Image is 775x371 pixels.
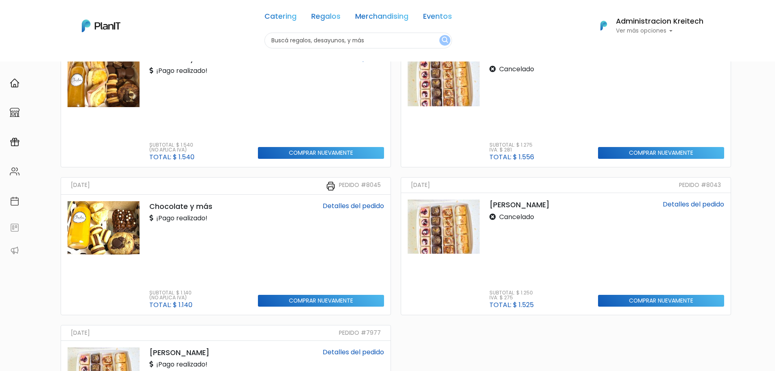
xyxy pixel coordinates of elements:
[339,181,381,191] small: Pedido #8045
[489,302,534,308] p: Total: $ 1.525
[258,295,384,307] input: Comprar nuevamente
[149,302,192,308] p: Total: $ 1.140
[42,8,117,24] div: ¿Necesitás ayuda?
[68,201,140,255] img: thumb_WhatsApp_Image_2021-11-08_at_05.10.53__2_.jpeg
[71,329,90,337] small: [DATE]
[442,37,448,44] img: search_button-432b6d5273f82d61273b3651a40e1bd1b912527efae98b1b7a1b2c0702e16a8d.svg
[149,147,194,152] p: (No aplica IVA)
[264,33,452,48] input: Buscá regalos, desayunos, y más
[489,154,534,160] p: Total: $ 1.556
[10,223,20,233] img: feedback-78b5a0c8f98aac82b08bfc38622c3050aee476f2c9584af64705fc4e61158814.svg
[10,246,20,255] img: partners-52edf745621dab592f3b2c58e3bca9d71375a7ef29c3b500c9f145b62cc070d4.svg
[82,20,120,32] img: PlanIt Logo
[408,200,480,254] img: thumb_WhatsApp_Image_2023-11-27_at_16.04.15.jpeg
[489,143,534,147] p: Subtotal: $ 1.275
[149,143,194,147] p: Subtotal: $ 1.540
[598,147,724,159] input: Comprar nuevamente
[411,181,430,189] small: [DATE]
[10,78,20,88] img: home-e721727adea9d79c4d83392d1f703f7f8bce08238fde08b1acbfd93340b81755.svg
[598,295,724,307] input: Comprar nuevamente
[489,295,534,300] p: IVA: $ 275
[489,200,588,210] p: [PERSON_NAME]
[10,167,20,176] img: people-662611757002400ad9ed0e3c099ab2801c6687ba6c219adb57efc949bc21e19d.svg
[264,13,297,23] a: Catering
[149,290,192,295] p: Subtotal: $ 1.140
[663,200,724,209] a: Detalles del pedido
[323,347,384,357] a: Detalles del pedido
[10,196,20,206] img: calendar-87d922413cdce8b2cf7b7f5f62616a5cf9e4887200fb71536465627b3292af00.svg
[149,66,207,76] p: ¡Pago realizado!
[10,137,20,147] img: campaigns-02234683943229c281be62815700db0a1741e53638e28bf9629b52c665b00959.svg
[663,52,724,61] a: Detalles del pedido
[616,18,703,25] h6: Administracion Kreitech
[590,15,703,36] button: PlanIt Logo Administracion Kreitech Ver más opciones
[489,212,534,222] p: Cancelado
[489,147,534,152] p: IVA: $ 281
[423,13,452,23] a: Eventos
[149,347,248,358] p: [PERSON_NAME]
[149,360,207,369] p: ¡Pago realizado!
[326,181,336,191] img: printer-31133f7acbd7ec30ea1ab4a3b6864c9b5ed483bd8d1a339becc4798053a55bbc.svg
[489,64,534,74] p: Cancelado
[489,290,534,295] p: Subtotal: $ 1.250
[149,295,192,300] p: (No aplica IVA)
[323,201,384,211] a: Detalles del pedido
[595,17,613,35] img: PlanIt Logo
[616,28,703,34] p: Ver más opciones
[311,13,341,23] a: Regalos
[149,201,248,212] p: Chocolate y más
[339,329,381,337] small: Pedido #7977
[258,147,384,159] input: Comprar nuevamente
[149,154,194,160] p: Total: $ 1.540
[68,53,140,107] img: thumb_PHOTO-2022-03-20-15-16-39.jpg
[71,181,90,191] small: [DATE]
[10,108,20,117] img: marketplace-4ceaa7011d94191e9ded77b95e3339b90024bf715f7c57f8cf31f2d8c509eaba.svg
[679,181,721,189] small: Pedido #8043
[355,13,408,23] a: Merchandising
[408,52,480,106] img: thumb_WhatsApp_Image_2023-11-27_at_16.04.15.jpeg
[149,213,207,223] p: ¡Pago realizado!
